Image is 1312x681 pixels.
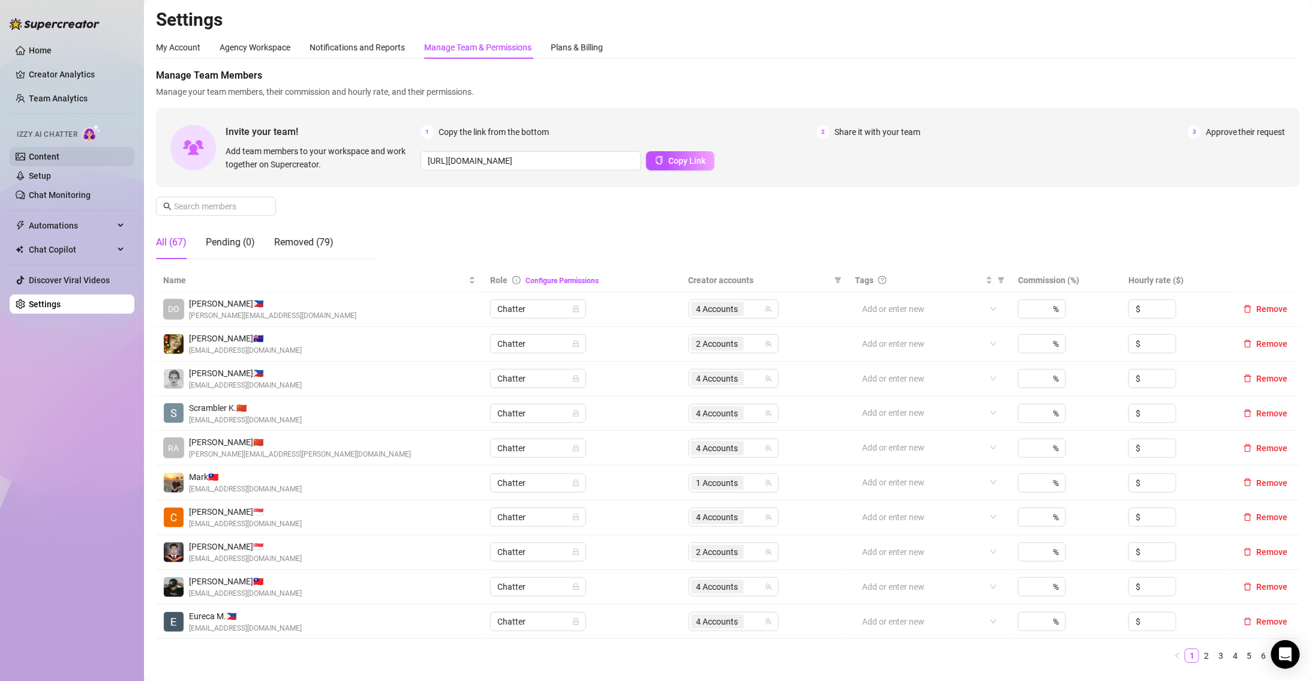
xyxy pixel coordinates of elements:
span: 1 Accounts [696,476,738,490]
span: Creator accounts [689,274,830,287]
span: Izzy AI Chatter [17,129,77,140]
span: Remove [1257,617,1288,626]
span: lock [572,514,580,521]
span: Manage Team Members [156,68,1300,83]
span: [EMAIL_ADDRESS][DOMAIN_NAME] [189,484,302,495]
span: Chatter [497,335,579,353]
span: delete [1244,513,1252,521]
span: delete [1244,340,1252,348]
button: left [1170,649,1185,663]
div: My Account [156,41,200,54]
span: Chatter [497,404,579,422]
span: 4 Accounts [696,511,738,524]
span: [PERSON_NAME] 🇦🇺 [189,332,302,345]
th: Hourly rate ($) [1121,269,1232,292]
span: Remove [1257,478,1288,488]
button: Remove [1239,580,1293,594]
span: 4 Accounts [691,371,744,386]
div: Notifications and Reports [310,41,405,54]
a: Team Analytics [29,94,88,103]
div: Plans & Billing [551,41,603,54]
button: Remove [1239,302,1293,316]
div: All (67) [156,235,187,250]
a: 6 [1257,649,1271,662]
span: 2 Accounts [691,337,744,351]
span: thunderbolt [16,221,25,230]
span: team [765,445,772,452]
a: 3 [1214,649,1227,662]
span: Tags [855,274,873,287]
span: team [765,479,772,487]
span: Remove [1257,304,1288,314]
span: filter [834,277,842,284]
img: Audrey Elaine [164,369,184,389]
a: Creator Analytics [29,65,125,84]
span: question-circle [878,276,887,284]
span: Add team members to your workspace and work together on Supercreator. [226,145,416,171]
span: Chatter [497,300,579,318]
span: Chatter [497,508,579,526]
a: Discover Viral Videos [29,275,110,285]
img: AI Chatter [82,124,101,142]
span: Remove [1257,547,1288,557]
span: 1 Accounts [691,476,744,490]
button: Remove [1239,614,1293,629]
span: lock [572,305,580,313]
span: team [765,618,772,625]
span: team [765,340,772,347]
span: 4 Accounts [691,510,744,524]
span: Chatter [497,370,579,388]
span: copy [655,156,663,164]
span: 2 Accounts [696,545,738,559]
span: [PERSON_NAME] 🇵🇭 [189,367,302,380]
h2: Settings [156,8,1300,31]
span: [EMAIL_ADDRESS][DOMAIN_NAME] [189,345,302,356]
span: delete [1244,374,1252,383]
span: delete [1244,444,1252,452]
span: 4 Accounts [696,615,738,628]
span: Copy Link [668,156,705,166]
span: [EMAIL_ADDRESS][DOMAIN_NAME] [189,588,302,599]
span: DO [168,302,179,316]
span: lock [572,583,580,590]
img: Mark [164,473,184,493]
span: info-circle [512,276,521,284]
span: Remove [1257,512,1288,522]
th: Commission (%) [1011,269,1121,292]
span: Remove [1257,582,1288,592]
span: delete [1244,478,1252,487]
a: 5 [1243,649,1256,662]
span: filter [832,271,844,289]
span: lock [572,410,580,417]
span: team [765,548,772,556]
span: team [765,375,772,382]
span: 4 Accounts [696,580,738,593]
span: left [1174,652,1181,659]
span: lock [572,618,580,625]
span: team [765,410,772,417]
div: Open Intercom Messenger [1271,640,1300,669]
button: Remove [1239,510,1293,524]
span: 4 Accounts [691,302,744,316]
a: 4 [1229,649,1242,662]
button: Remove [1239,441,1293,455]
span: 4 Accounts [691,441,744,455]
a: Home [29,46,52,55]
span: Approve their request [1206,125,1286,139]
div: Pending (0) [206,235,255,250]
li: 5 [1242,649,1257,663]
span: delete [1244,617,1252,626]
span: Scrambler K. 🇨🇳 [189,401,302,415]
li: 2 [1199,649,1214,663]
li: 6 [1257,649,1271,663]
span: filter [998,277,1005,284]
img: Chat Copilot [16,245,23,254]
span: 4 Accounts [696,372,738,385]
span: Chatter [497,474,579,492]
span: lock [572,445,580,452]
img: Charlotte Acogido [164,508,184,527]
span: Chatter [497,613,579,631]
a: 2 [1200,649,1213,662]
span: Invite your team! [226,124,421,139]
span: 4 Accounts [696,442,738,455]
